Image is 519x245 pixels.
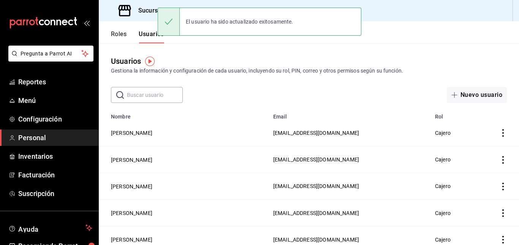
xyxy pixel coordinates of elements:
[111,129,152,137] button: [PERSON_NAME]
[18,151,92,161] span: Inventarios
[111,156,152,164] button: [PERSON_NAME]
[18,77,92,87] span: Reportes
[111,236,152,243] button: [PERSON_NAME]
[435,183,451,189] span: Cajero
[18,223,82,232] span: Ayuda
[435,237,451,243] span: Cajero
[8,46,93,62] button: Pregunta a Parrot AI
[111,183,152,190] button: [PERSON_NAME]
[99,109,269,120] th: Nombre
[18,95,92,106] span: Menú
[111,30,164,43] div: navigation tabs
[499,156,507,164] button: actions
[430,109,486,120] th: Rol
[111,30,127,43] button: Roles
[273,156,359,163] span: [EMAIL_ADDRESS][DOMAIN_NAME]
[499,236,507,243] button: actions
[111,209,152,217] button: [PERSON_NAME]
[132,6,228,15] h3: Sucursal: Wrap & Roll (Gran Via)
[18,170,92,180] span: Facturación
[139,30,164,43] button: Usuarios
[5,55,93,63] a: Pregunta a Parrot AI
[273,183,359,189] span: [EMAIL_ADDRESS][DOMAIN_NAME]
[18,188,92,199] span: Suscripción
[111,55,141,67] div: Usuarios
[435,210,451,216] span: Cajero
[447,87,507,103] button: Nuevo usuario
[273,130,359,136] span: [EMAIL_ADDRESS][DOMAIN_NAME]
[145,57,155,66] img: Tooltip marker
[18,114,92,124] span: Configuración
[273,237,359,243] span: [EMAIL_ADDRESS][DOMAIN_NAME]
[84,20,90,26] button: open_drawer_menu
[21,50,82,58] span: Pregunta a Parrot AI
[111,67,507,75] div: Gestiona la información y configuración de cada usuario, incluyendo su rol, PIN, correo y otros p...
[180,13,299,30] div: El usuario ha sido actualizado exitosamente.
[435,156,451,163] span: Cajero
[499,129,507,137] button: actions
[127,87,183,103] input: Buscar usuario
[273,210,359,216] span: [EMAIL_ADDRESS][DOMAIN_NAME]
[18,133,92,143] span: Personal
[435,130,451,136] span: Cajero
[499,183,507,190] button: actions
[269,109,430,120] th: Email
[499,209,507,217] button: actions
